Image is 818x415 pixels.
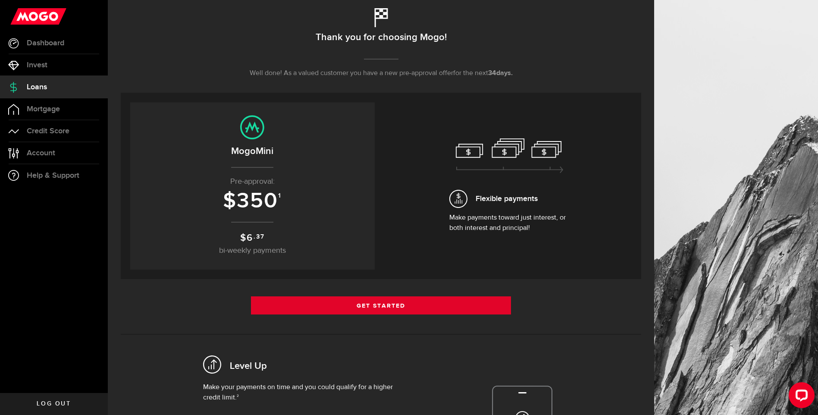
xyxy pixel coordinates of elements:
[316,28,447,47] h2: Thank you for choosing Mogo!
[27,61,47,69] span: Invest
[27,149,55,157] span: Account
[37,401,71,407] span: Log out
[219,247,286,255] span: bi-weekly payments
[449,213,570,233] p: Make payments toward just interest, or both interest and principal!
[230,360,267,373] h2: Level Up
[250,70,453,77] span: Well done! As a valued customer you have a new pre-approval offer
[251,296,511,314] a: Get Started
[782,379,818,415] iframe: LiveChat chat widget
[223,188,237,214] span: $
[240,232,247,244] span: $
[27,172,79,179] span: Help & Support
[278,192,282,200] sup: 1
[247,232,253,244] span: 6
[488,70,496,77] span: 34
[496,70,513,77] span: days.
[27,83,47,91] span: Loans
[27,127,69,135] span: Credit Score
[203,382,406,403] p: Make your payments on time and you could qualify for a higher credit limit.
[237,394,239,398] sup: 2
[254,232,264,242] sup: .37
[139,144,366,158] h2: MogoMini
[237,188,278,214] span: 350
[453,70,488,77] span: for the next
[476,193,538,204] span: Flexible payments
[139,176,366,188] p: Pre-approval:
[27,39,64,47] span: Dashboard
[27,105,60,113] span: Mortgage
